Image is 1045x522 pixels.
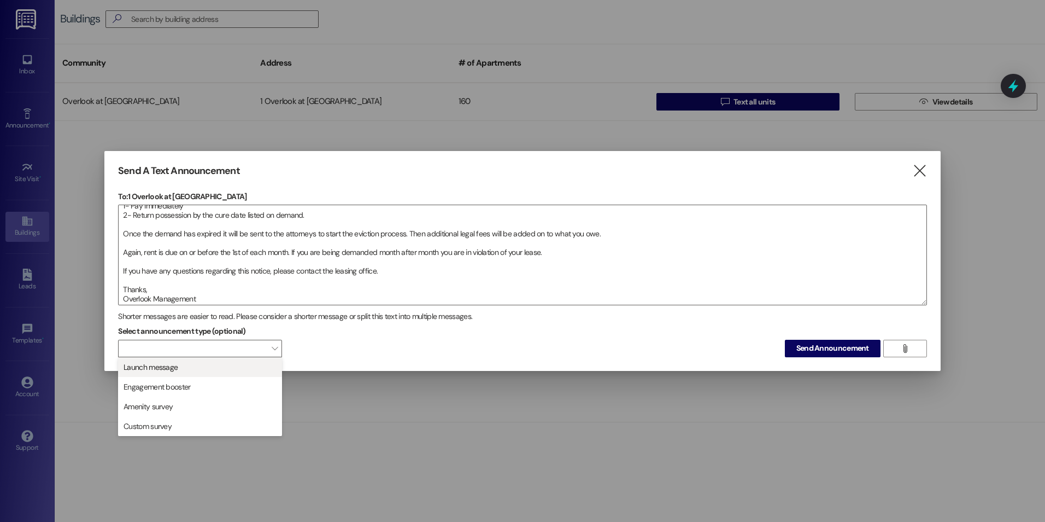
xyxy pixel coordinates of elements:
[785,340,880,357] button: Send Announcement
[124,362,178,373] span: Launch message
[912,165,927,177] i: 
[118,311,927,322] div: Shorter messages are easier to read. Please consider a shorter message or split this text into mu...
[119,205,926,305] textarea: RENT REMINDER Rent is due on or before the first day of each month. NO partial payment will be ac...
[124,401,173,412] span: Amenity survey
[901,344,909,353] i: 
[118,165,239,177] h3: Send A Text Announcement
[118,323,246,340] label: Select announcement type (optional)
[118,205,927,305] div: RENT REMINDER Rent is due on or before the first day of each month. NO partial payment will be ac...
[118,191,927,202] p: To: 1 Overlook at [GEOGRAPHIC_DATA]
[124,421,172,432] span: Custom survey
[124,381,190,392] span: Engagement booster
[796,343,869,354] span: Send Announcement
